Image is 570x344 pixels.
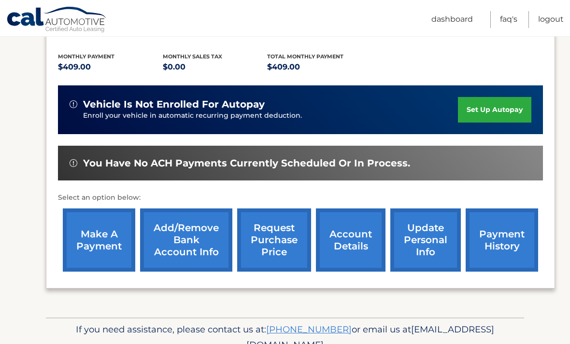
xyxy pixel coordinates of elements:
[58,60,163,74] p: $409.00
[538,11,564,28] a: Logout
[267,53,343,60] span: Total Monthly Payment
[58,53,114,60] span: Monthly Payment
[163,53,222,60] span: Monthly sales Tax
[466,208,538,272] a: payment history
[83,157,410,169] span: You have no ACH payments currently scheduled or in process.
[163,60,268,74] p: $0.00
[70,100,77,108] img: alert-white.svg
[83,98,265,110] span: vehicle is not enrolled for autopay
[58,192,543,204] p: Select an option below:
[500,11,517,28] a: FAQ's
[140,208,232,272] a: Add/Remove bank account info
[390,208,461,272] a: update personal info
[63,208,135,272] a: make a payment
[316,208,385,272] a: account details
[237,208,311,272] a: request purchase price
[6,6,108,34] a: Cal Automotive
[83,110,458,121] p: Enroll your vehicle in automatic recurring payment deduction.
[431,11,473,28] a: Dashboard
[266,324,352,335] a: [PHONE_NUMBER]
[267,60,372,74] p: $409.00
[70,159,77,167] img: alert-white.svg
[458,97,531,123] a: set up autopay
